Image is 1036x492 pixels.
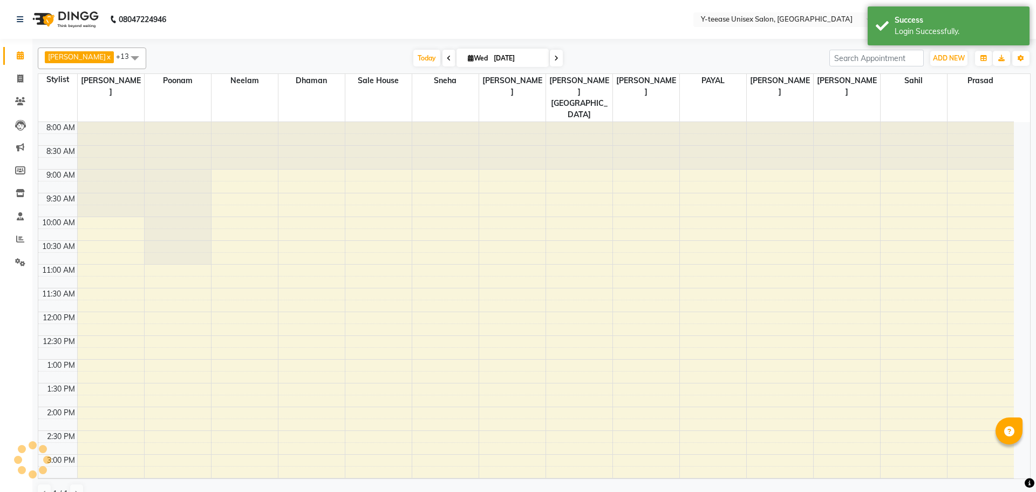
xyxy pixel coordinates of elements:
div: 10:30 AM [40,241,77,252]
input: Search Appointment [829,50,924,66]
span: ADD NEW [933,54,965,62]
span: Sale House [345,74,412,87]
div: Login Successfully. [895,26,1021,37]
div: Stylist [38,74,77,85]
span: Neelam [212,74,278,87]
span: [PERSON_NAME] [479,74,546,99]
div: 8:00 AM [44,122,77,133]
span: [PERSON_NAME][GEOGRAPHIC_DATA] [546,74,612,122]
span: Dhaman [278,74,345,87]
div: 1:30 PM [45,383,77,395]
div: 9:00 AM [44,170,77,181]
span: +13 [116,52,137,60]
div: 2:00 PM [45,407,77,419]
span: Prasad [948,74,1014,87]
span: Sneha [412,74,479,87]
input: 2025-09-03 [490,50,544,66]
div: Success [895,15,1021,26]
span: [PERSON_NAME] [814,74,880,99]
span: PAYAL [680,74,746,87]
button: ADD NEW [930,51,967,66]
div: 1:00 PM [45,360,77,371]
b: 08047224946 [119,4,166,35]
span: [PERSON_NAME] [613,74,679,99]
span: Today [413,50,440,66]
span: Sahil [881,74,947,87]
span: [PERSON_NAME] [747,74,813,99]
div: 3:00 PM [45,455,77,466]
span: Poonam [145,74,211,87]
div: 9:30 AM [44,193,77,205]
div: 12:00 PM [40,312,77,323]
div: 8:30 AM [44,146,77,157]
div: 11:00 AM [40,265,77,276]
div: 12:30 PM [40,336,77,347]
div: 2:30 PM [45,431,77,442]
div: 3:30 PM [45,478,77,490]
div: 11:30 AM [40,288,77,300]
img: logo [28,4,101,35]
div: 10:00 AM [40,217,77,228]
span: Wed [465,54,490,62]
a: x [106,52,111,61]
span: [PERSON_NAME] [48,52,106,61]
span: [PERSON_NAME] [78,74,144,99]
